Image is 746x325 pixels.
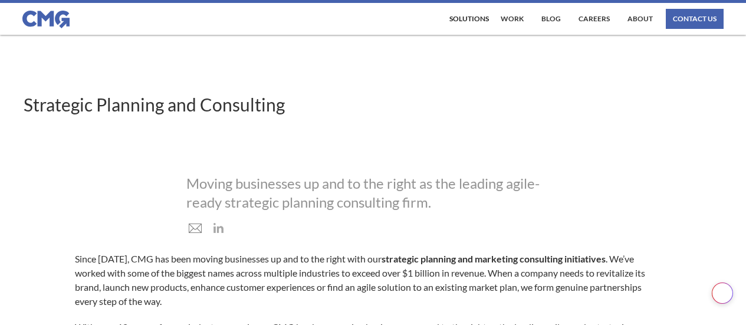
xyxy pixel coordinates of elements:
[576,9,613,29] a: Careers
[449,15,489,22] div: Solutions
[75,252,660,308] p: Since [DATE], CMG has been moving businesses up and to the right with our . We’ve worked with som...
[188,222,203,235] img: mail icon in grey
[22,11,70,28] img: CMG logo in blue.
[625,9,656,29] a: About
[498,9,527,29] a: work
[673,15,717,22] div: contact us
[212,222,225,234] img: LinkedIn icon in grey
[382,253,606,264] strong: strategic planning and marketing consulting initiatives
[186,174,560,212] div: Moving businesses up and to the right as the leading agile-ready strategic planning consulting firm.
[538,9,564,29] a: Blog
